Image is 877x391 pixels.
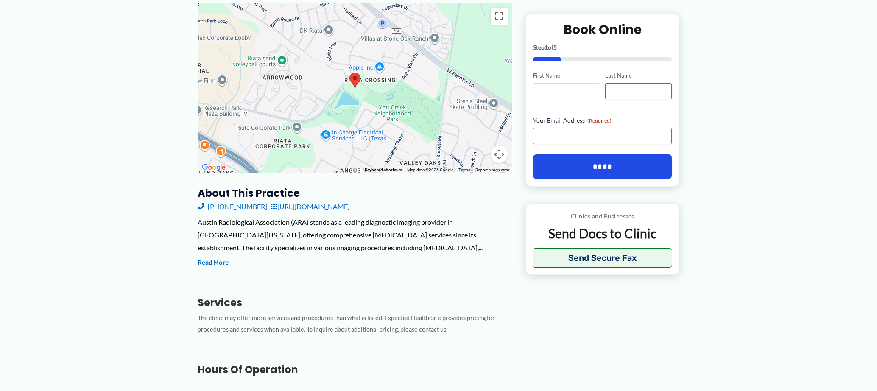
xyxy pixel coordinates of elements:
[533,45,672,50] p: Step of
[545,44,548,51] span: 1
[533,211,672,222] p: Clinics and Businesses
[200,162,228,173] img: Google
[198,258,229,268] button: Read More
[458,168,470,172] a: Terms (opens in new tab)
[533,116,672,125] label: Your Email Address
[553,44,557,51] span: 5
[491,8,508,25] button: Toggle fullscreen view
[198,216,512,254] div: Austin Radiological Association (ARA) stands as a leading diagnostic imaging provider in [GEOGRAP...
[533,72,600,80] label: First Name
[198,187,512,200] h3: About this practice
[533,225,672,242] p: Send Docs to Clinic
[587,117,612,124] span: (Required)
[198,200,267,213] a: [PHONE_NUMBER]
[271,200,350,213] a: [URL][DOMAIN_NAME]
[533,248,672,268] button: Send Secure Fax
[200,162,228,173] a: Open this area in Google Maps (opens a new window)
[491,146,508,163] button: Map camera controls
[198,313,512,335] p: The clinic may offer more services and procedures than what is listed. Expected Healthcare provid...
[475,168,509,172] a: Report a map error
[533,21,672,38] h2: Book Online
[365,167,402,173] button: Keyboard shortcuts
[407,168,453,172] span: Map data ©2025 Google
[198,296,512,309] h3: Services
[605,72,672,80] label: Last Name
[198,363,512,376] h3: Hours of Operation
